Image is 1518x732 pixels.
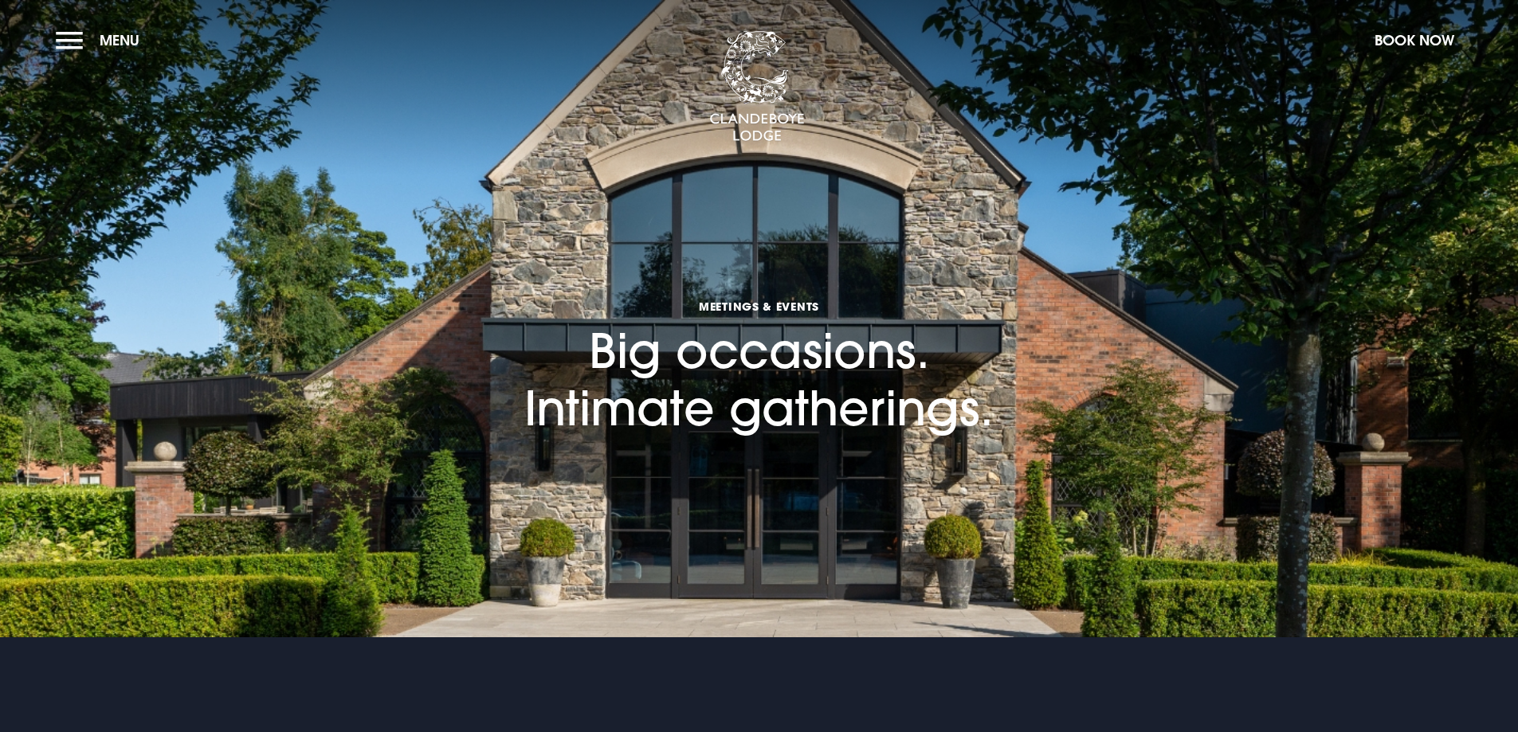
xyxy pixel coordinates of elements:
[1367,23,1462,57] button: Book Now
[709,31,805,143] img: Clandeboye Lodge
[524,299,994,314] span: Meetings & Events
[56,23,147,57] button: Menu
[524,209,994,436] h1: Big occasions. Intimate gatherings.
[100,31,139,49] span: Menu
